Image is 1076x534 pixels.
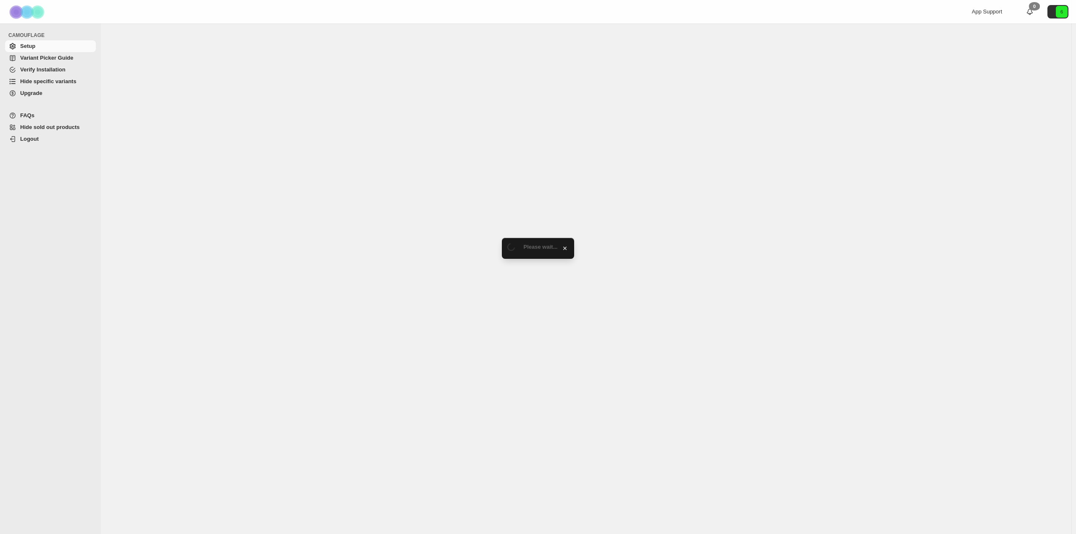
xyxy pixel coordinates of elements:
a: Variant Picker Guide [5,52,96,64]
a: Hide specific variants [5,76,96,87]
img: Camouflage [7,0,49,24]
span: Upgrade [20,90,42,96]
text: 6 [1060,9,1063,14]
a: 0 [1026,8,1034,16]
span: Logout [20,136,39,142]
span: Avatar with initials 6 [1056,6,1068,18]
span: Please wait... [524,244,558,250]
a: Hide sold out products [5,121,96,133]
span: Variant Picker Guide [20,55,73,61]
a: Upgrade [5,87,96,99]
a: Setup [5,40,96,52]
span: FAQs [20,112,34,118]
span: Hide specific variants [20,78,76,84]
a: Logout [5,133,96,145]
div: 0 [1029,2,1040,11]
span: CAMOUFLAGE [8,32,97,39]
span: App Support [972,8,1002,15]
span: Setup [20,43,35,49]
a: Verify Installation [5,64,96,76]
button: Avatar with initials 6 [1047,5,1068,18]
span: Verify Installation [20,66,66,73]
span: Hide sold out products [20,124,80,130]
a: FAQs [5,110,96,121]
